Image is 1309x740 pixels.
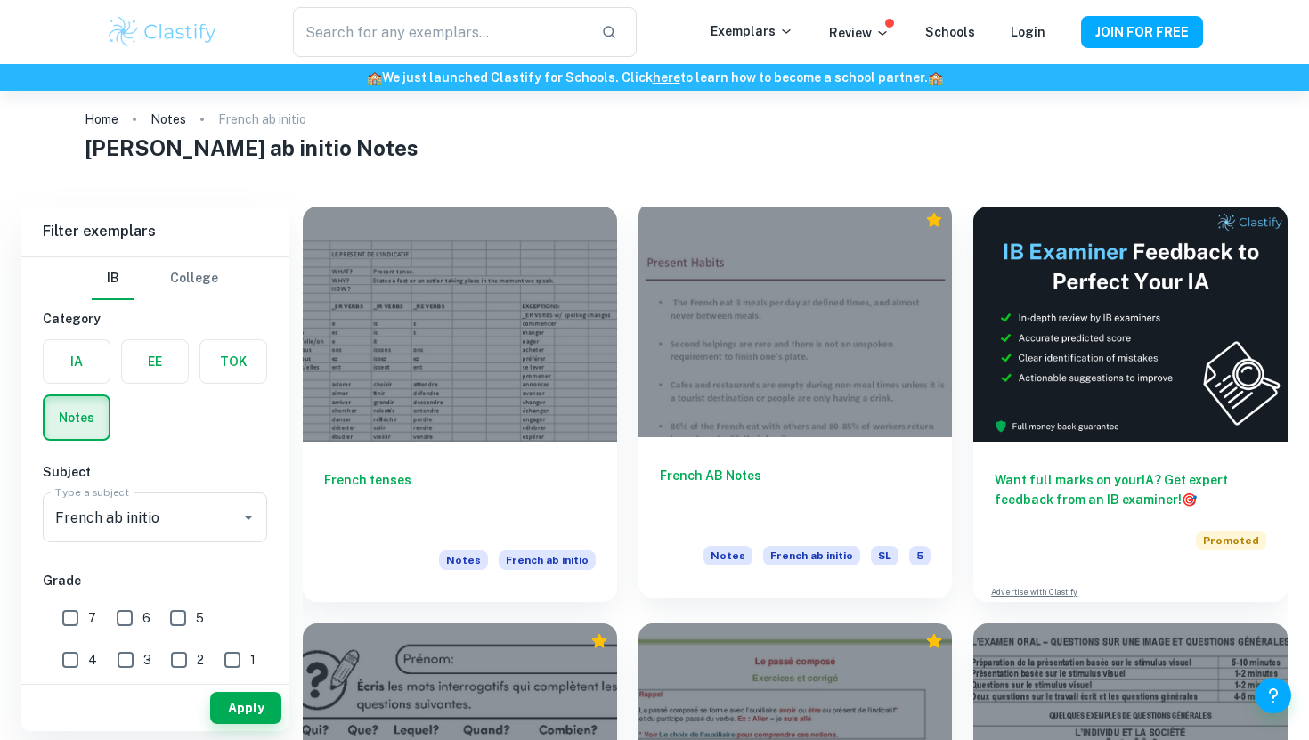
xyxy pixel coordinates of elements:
[197,650,204,670] span: 2
[925,211,943,229] div: Premium
[45,396,109,439] button: Notes
[122,340,188,383] button: EE
[928,70,943,85] span: 🏫
[142,608,150,628] span: 6
[218,110,306,129] p: French ab initio
[210,692,281,724] button: Apply
[973,207,1288,442] img: Thumbnail
[711,21,793,41] p: Exemplars
[88,608,96,628] span: 7
[909,546,931,565] span: 5
[973,207,1288,602] a: Want full marks on yourIA? Get expert feedback from an IB examiner!PromotedAdvertise with Clastify
[44,340,110,383] button: IA
[1011,25,1045,39] a: Login
[1256,678,1291,713] button: Help and Feedback
[250,650,256,670] span: 1
[995,470,1266,509] h6: Want full marks on your IA ? Get expert feedback from an IB examiner!
[88,650,97,670] span: 4
[367,70,382,85] span: 🏫
[4,68,1305,87] h6: We just launched Clastify for Schools. Click to learn how to become a school partner.
[590,632,608,650] div: Premium
[638,207,953,602] a: French AB NotesNotesFrench ab initioSL5
[92,257,218,300] div: Filter type choice
[106,14,219,50] img: Clastify logo
[150,107,186,132] a: Notes
[1182,492,1197,507] span: 🎯
[925,25,975,39] a: Schools
[653,70,680,85] a: here
[196,608,204,628] span: 5
[303,207,617,602] a: French tensesNotesFrench ab initio
[21,207,289,256] h6: Filter exemplars
[763,546,860,565] span: French ab initio
[43,309,267,329] h6: Category
[236,505,261,530] button: Open
[829,23,890,43] p: Review
[991,586,1077,598] a: Advertise with Clastify
[871,546,898,565] span: SL
[200,340,266,383] button: TOK
[703,546,752,565] span: Notes
[925,632,943,650] div: Premium
[43,462,267,482] h6: Subject
[499,550,596,570] span: French ab initio
[43,571,267,590] h6: Grade
[85,107,118,132] a: Home
[1196,531,1266,550] span: Promoted
[1081,16,1203,48] button: JOIN FOR FREE
[92,257,134,300] button: IB
[170,257,218,300] button: College
[439,550,488,570] span: Notes
[324,470,596,529] h6: French tenses
[660,466,931,525] h6: French AB Notes
[85,132,1224,164] h1: [PERSON_NAME] ab initio Notes
[55,484,129,500] label: Type a subject
[293,7,587,57] input: Search for any exemplars...
[143,650,151,670] span: 3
